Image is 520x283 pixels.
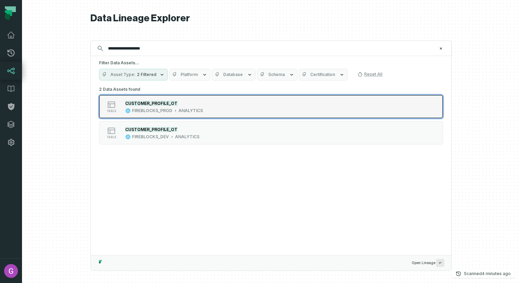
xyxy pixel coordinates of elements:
[169,69,210,80] button: Platform
[137,72,156,77] span: 2 Filtered
[132,134,169,140] div: FIREBLOCKS_DEV
[212,69,256,80] button: Database
[99,121,443,144] button: tableFIREBLOCKS_DEVANALYTICS
[178,108,203,113] div: ANALYTICS
[412,259,444,267] span: Open Lineage
[91,85,451,255] div: Suggestions
[125,127,177,132] mark: CUSTOMER_PROFILE_OT
[175,134,199,140] div: ANALYTICS
[107,135,116,139] span: table
[310,72,335,77] span: Certification
[99,69,168,80] button: Asset Type2 Filtered
[355,69,385,80] button: Reset All
[436,259,444,267] span: Press ↵ to add a new Data Asset to the graph
[268,72,285,77] span: Schema
[223,72,243,77] span: Database
[99,95,443,118] button: tableFIREBLOCKS_PRODANALYTICS
[107,109,116,113] span: table
[99,85,443,153] div: 2 Data Assets found
[482,271,511,276] relative-time: Aug 31, 2025, 4:01 PM GMT+3
[464,270,511,277] p: Scanned
[125,101,177,106] mark: CUSTOMER_PROFILE_OT
[90,12,452,24] h1: Data Lineage Explorer
[437,45,444,52] button: Clear search query
[299,69,348,80] button: Certification
[4,264,18,278] img: avatar of Guy Abramov
[452,270,515,278] button: Scanned[DATE] 4:01:20 PM
[99,60,443,66] h5: Filter Data Assets...
[110,72,136,77] span: Asset Type
[181,72,198,77] span: Platform
[257,69,297,80] button: Schema
[132,108,172,113] div: FIREBLOCKS_PROD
